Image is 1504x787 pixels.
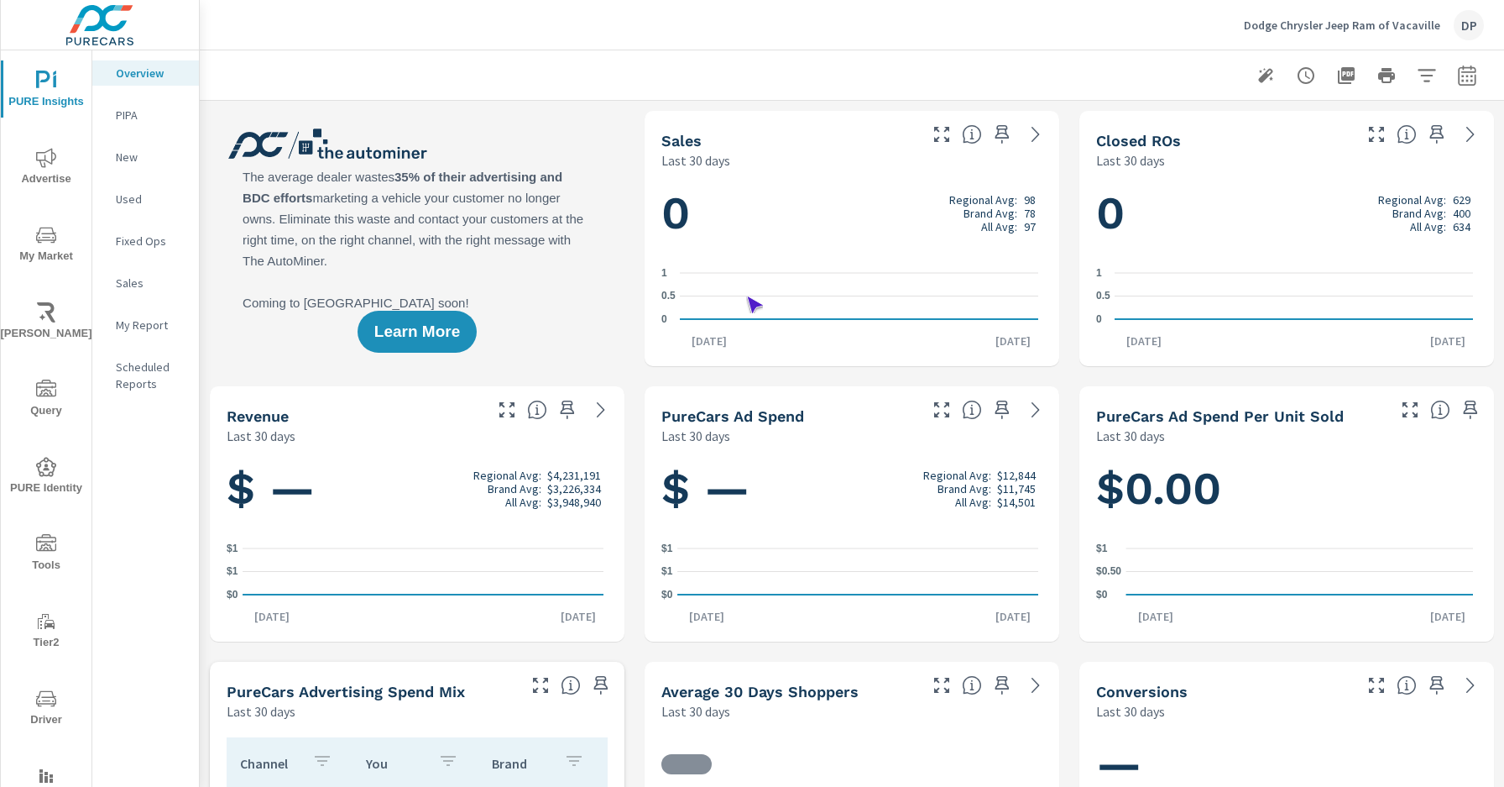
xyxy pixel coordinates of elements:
[661,267,667,279] text: 1
[661,460,1042,517] h1: $ —
[963,207,1017,220] p: Brand Avg:
[1410,220,1446,233] p: All Avg:
[116,191,185,207] p: Used
[1096,460,1477,517] h1: $0.00
[243,608,301,625] p: [DATE]
[680,333,739,349] p: [DATE]
[92,354,199,396] div: Scheduled Reports
[116,65,185,81] p: Overview
[227,460,608,517] h1: $ —
[1249,59,1282,92] button: Generate Summary
[6,302,86,344] span: [PERSON_NAME]
[366,755,425,772] p: You
[1363,121,1390,148] button: Make Fullscreen
[989,396,1016,423] span: Save this to your personalized report
[116,359,185,392] p: Scheduled Reports
[116,317,185,333] p: My Report
[1418,608,1477,625] p: [DATE]
[1022,121,1049,148] a: See more details in report
[527,400,547,420] span: Total sales revenue over the selected date range. [Source: This data is sourced from the dealer’s...
[1096,313,1102,325] text: 0
[1457,396,1484,423] span: Save this to your personalized report
[587,672,614,699] span: Save this to your personalized report
[928,672,955,699] button: Make Fullscreen
[1024,193,1036,207] p: 98
[661,566,673,578] text: $1
[6,148,86,189] span: Advertise
[358,311,477,353] button: Learn More
[92,186,199,212] div: Used
[554,396,581,423] span: Save this to your personalized report
[923,469,991,482] p: Regional Avg:
[981,220,1017,233] p: All Avg:
[661,313,667,325] text: 0
[989,672,1016,699] span: Save this to your personalized report
[1024,220,1036,233] p: 97
[505,496,541,509] p: All Avg:
[227,701,295,721] p: Last 30 days
[116,107,185,123] p: PIPA
[677,608,736,625] p: [DATE]
[92,270,199,296] div: Sales
[473,469,541,482] p: Regional Avg:
[661,543,673,554] text: $1
[1022,672,1049,699] a: See more details in report
[997,482,1036,496] p: $11,745
[6,71,86,112] span: PURE Insights
[227,407,289,425] h5: Revenue
[1453,207,1470,220] p: 400
[492,755,551,772] p: Brand
[92,144,199,170] div: New
[949,193,1017,207] p: Regional Avg:
[962,675,982,695] span: A rolling 30 day total of daily Shoppers on the dealership website, averaged over the selected da...
[374,324,460,339] span: Learn More
[661,150,730,171] p: Last 30 days
[227,589,238,601] text: $0
[6,534,86,575] span: Tools
[984,608,1042,625] p: [DATE]
[1096,150,1165,171] p: Last 30 days
[1096,132,1181,150] h5: Closed ROs
[962,124,982,144] span: Number of vehicles sold by the dealership over the selected date range. [Source: This data is sou...
[116,275,185,291] p: Sales
[1244,18,1440,33] p: Dodge Chrysler Jeep Ram of Vacaville
[547,482,601,496] p: $3,226,334
[1096,683,1188,700] h5: Conversions
[6,689,86,730] span: Driver
[1397,124,1417,144] span: Number of Repair Orders Closed by the selected dealership group over the selected time range. [So...
[1329,59,1363,92] button: "Export Report to PDF"
[1397,675,1417,695] span: The number of dealer-specified goals completed by a visitor. [Source: This data is provided by th...
[1410,59,1444,92] button: Apply Filters
[937,482,991,496] p: Brand Avg:
[1096,291,1110,302] text: 0.5
[587,396,614,423] a: See more details in report
[92,312,199,338] div: My Report
[1453,193,1470,207] p: 629
[661,291,676,302] text: 0.5
[1397,396,1423,423] button: Make Fullscreen
[227,566,238,578] text: $1
[984,333,1042,349] p: [DATE]
[240,755,299,772] p: Channel
[989,121,1016,148] span: Save this to your personalized report
[92,60,199,86] div: Overview
[1430,400,1450,420] span: Average cost of advertising per each vehicle sold at the dealer over the selected date range. The...
[1457,672,1484,699] a: See more details in report
[962,400,982,420] span: Total cost of media for all PureCars channels for the selected dealership group over the selected...
[1453,220,1470,233] p: 634
[1096,543,1108,554] text: $1
[1096,701,1165,721] p: Last 30 days
[1370,59,1403,92] button: Print Report
[488,482,541,496] p: Brand Avg:
[227,683,465,700] h5: PureCars Advertising Spend Mix
[661,589,673,601] text: $0
[1450,59,1484,92] button: Select Date Range
[227,426,295,446] p: Last 30 days
[1457,121,1484,148] a: See more details in report
[547,469,601,482] p: $4,231,191
[547,496,601,509] p: $3,948,940
[1378,193,1446,207] p: Regional Avg:
[1096,566,1121,578] text: $0.50
[6,380,86,421] span: Query
[561,675,581,695] span: This table looks at how you compare to the amount of budget you spend per channel as opposed to y...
